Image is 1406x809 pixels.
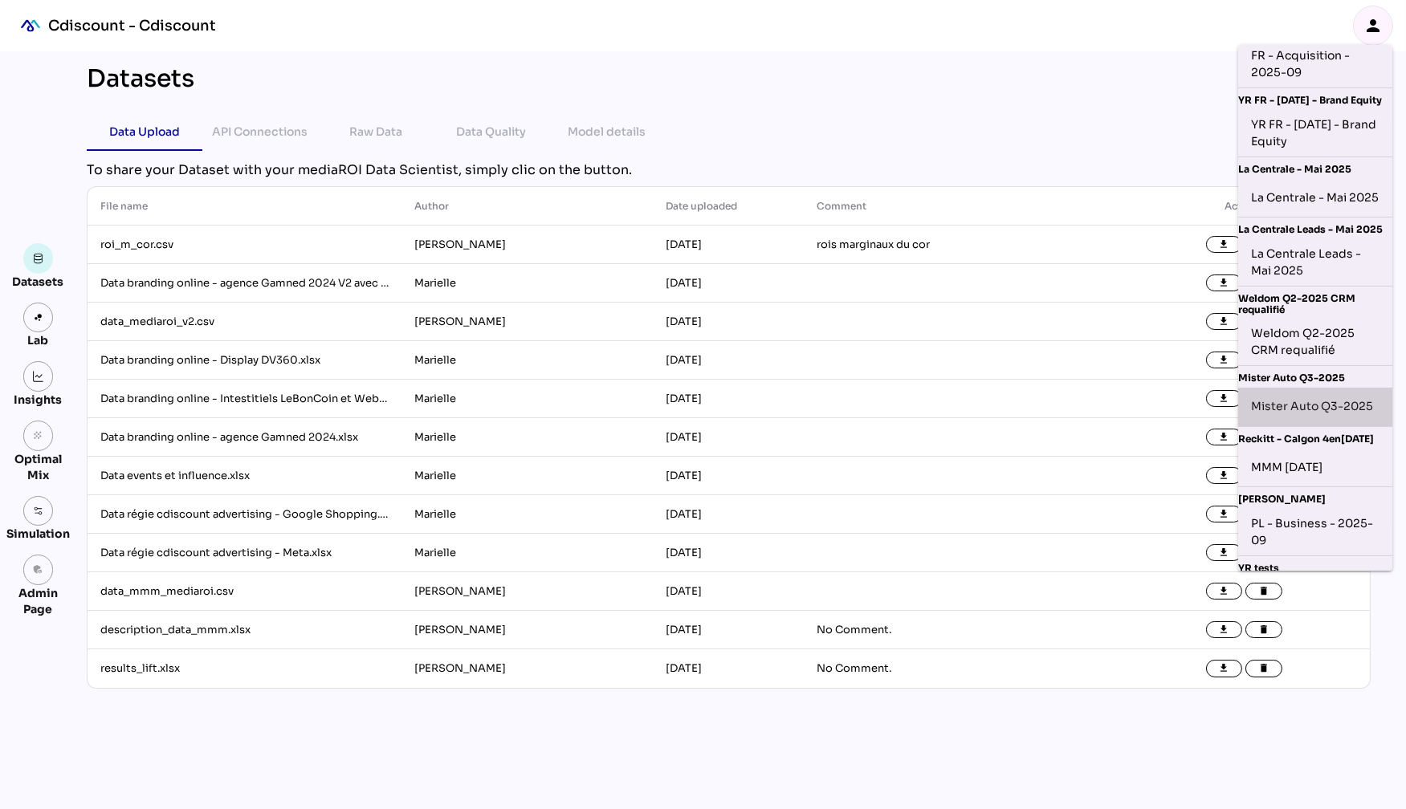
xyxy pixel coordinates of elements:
td: [DATE] [654,611,805,649]
i: file_download [1219,432,1230,443]
i: delete [1258,663,1269,674]
td: data_mediaroi_v2.csv [88,303,401,341]
td: Marielle [401,534,653,572]
td: roi_m_cor.csv [88,226,401,264]
td: [PERSON_NAME] [401,649,653,688]
i: file_download [1219,470,1230,482]
div: Weldom Q2-2025 CRM requalifié [1238,287,1392,319]
th: Comment [804,187,1118,226]
div: YR tests [1238,556,1392,577]
div: Lab [21,332,56,348]
div: [PERSON_NAME] [1238,487,1392,508]
div: PL - Business - 2025-09 [1251,515,1380,549]
td: [DATE] [654,572,805,611]
td: [PERSON_NAME] [401,303,653,341]
i: file_download [1219,547,1230,559]
div: YR FR - [DATE] - Brand Equity [1251,116,1380,150]
td: description_data_mmm.xlsx [88,611,401,649]
td: Marielle [401,418,653,457]
td: Marielle [401,495,653,534]
td: Marielle [401,380,653,418]
td: [DATE] [654,495,805,534]
td: Data branding online - agence Gamned 2024 V2 avec DOOH.xlsx [88,264,401,303]
div: MMM [DATE] [1251,454,1380,480]
td: rois marginaux du cor [804,226,1118,264]
div: Optimal Mix [6,451,70,483]
td: Data branding online - Intestitiels LeBonCoin et Webedia.xlsx [88,380,401,418]
img: lab.svg [33,312,44,323]
div: To share your Dataset with your mediaROI Data Scientist, simply clic on the button. [87,161,1371,180]
div: La Centrale Leads - Mai 2025 [1238,217,1392,238]
div: Simulation [6,526,70,542]
i: file_download [1219,355,1230,366]
td: [PERSON_NAME] [401,572,653,611]
td: [DATE] [654,418,805,457]
td: [DATE] [654,380,805,418]
div: Reckitt - Calgon 4en[DATE] [1238,427,1392,448]
i: file_download [1219,393,1230,404]
img: graph.svg [33,371,44,382]
td: Data branding online - agence Gamned 2024.xlsx [88,418,401,457]
i: file_download [1219,663,1230,674]
i: grain [33,430,44,441]
td: [DATE] [654,341,805,380]
div: La Centrale Leads - Mai 2025 [1251,246,1380,279]
td: Marielle [401,264,653,303]
td: [PERSON_NAME] [401,226,653,264]
td: Data régie cdiscount advertising - Meta.xlsx [88,534,401,572]
th: Date uploaded [654,187,805,226]
td: [PERSON_NAME] [401,611,653,649]
img: settings.svg [33,506,44,517]
td: Data régie cdiscount advertising - Google Shopping.xlsx [88,495,401,534]
div: Datasets [87,64,194,93]
div: Model details [569,122,646,141]
div: Data Quality [457,122,527,141]
div: Raw Data [349,122,402,141]
i: file_download [1219,239,1230,250]
div: La Centrale - Mai 2025 [1238,157,1392,178]
td: [DATE] [654,534,805,572]
th: File name [88,187,401,226]
th: Author [401,187,653,226]
i: file_download [1219,624,1230,636]
td: Marielle [401,457,653,495]
td: results_lift.xlsx [88,649,401,688]
td: [DATE] [654,264,805,303]
div: mediaROI [13,8,48,43]
div: Admin Page [6,585,70,617]
div: API Connections [213,122,308,141]
i: file_download [1219,278,1230,289]
i: delete [1258,586,1269,597]
div: La Centrale - Mai 2025 [1251,185,1380,210]
td: data_mmm_mediaroi.csv [88,572,401,611]
i: file_download [1219,586,1230,597]
i: person [1363,16,1383,35]
td: [DATE] [654,226,805,264]
th: Actions [1119,187,1370,226]
i: admin_panel_settings [33,564,44,575]
div: YR FR - [DATE] - Brand Equity [1238,88,1392,109]
td: Data branding online - Display DV360.xlsx [88,341,401,380]
div: Weldom Q2-2025 CRM requalifié [1251,325,1380,359]
div: Data Upload [109,122,180,141]
td: No Comment. [804,611,1118,649]
div: Insights [14,392,63,408]
div: Mister Auto Q3-2025 [1251,394,1380,420]
div: FR - Acquisition - 2025-09 [1251,47,1380,81]
td: Marielle [401,341,653,380]
img: data.svg [33,253,44,264]
div: Cdiscount - Cdiscount [48,16,216,35]
div: Mister Auto Q3-2025 [1238,366,1392,387]
td: [DATE] [654,649,805,688]
td: [DATE] [654,303,805,341]
i: delete [1258,624,1269,636]
i: file_download [1219,316,1230,327]
td: No Comment. [804,649,1118,688]
td: Data events et influence.xlsx [88,457,401,495]
div: Datasets [13,274,64,290]
td: [DATE] [654,457,805,495]
i: file_download [1219,509,1230,520]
